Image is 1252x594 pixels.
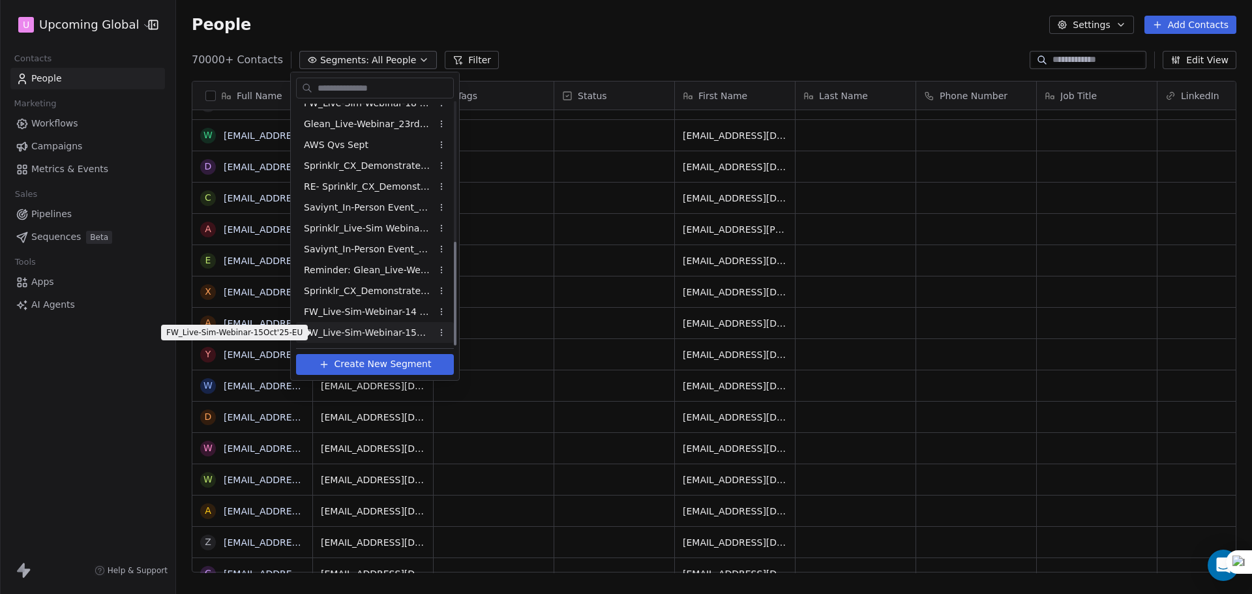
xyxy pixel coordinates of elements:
span: Sprinklr_CX_Demonstrate_Reg_Drive_[DATE] [304,284,432,298]
span: RE- Sprinklr_CX_Demonstrate_Reg_Drive_[DATE] [304,180,432,194]
span: Glean_Live-Webinar_23rdSept'25 [304,117,432,131]
span: Saviynt_In-Person Event_Sept & [DATE] ([GEOGRAPHIC_DATA]) [304,243,432,256]
span: AWS Qvs Sept [304,138,368,152]
button: Create New Segment [296,354,454,375]
span: FW_Live-Sim-Webinar-15Oct'25-EU [304,326,432,340]
span: Create New Segment [335,357,432,371]
span: Sprinklr_CX_Demonstrate_Reg_Drive_[DATE] [304,159,432,173]
span: Sprinklr_Live-Sim Webinar_[DATE] [304,222,432,235]
span: Reminder: Glean_Live-Webinar_23rdSept'25 [304,263,432,277]
p: FW_Live-Sim-Webinar-15Oct'25-EU [166,327,303,338]
span: FW_Live-Sim-Webinar-14 Oct'25-NA [304,305,432,319]
span: Saviynt_In-Person Event_Sept & [DATE] ([GEOGRAPHIC_DATA]) [304,201,432,215]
